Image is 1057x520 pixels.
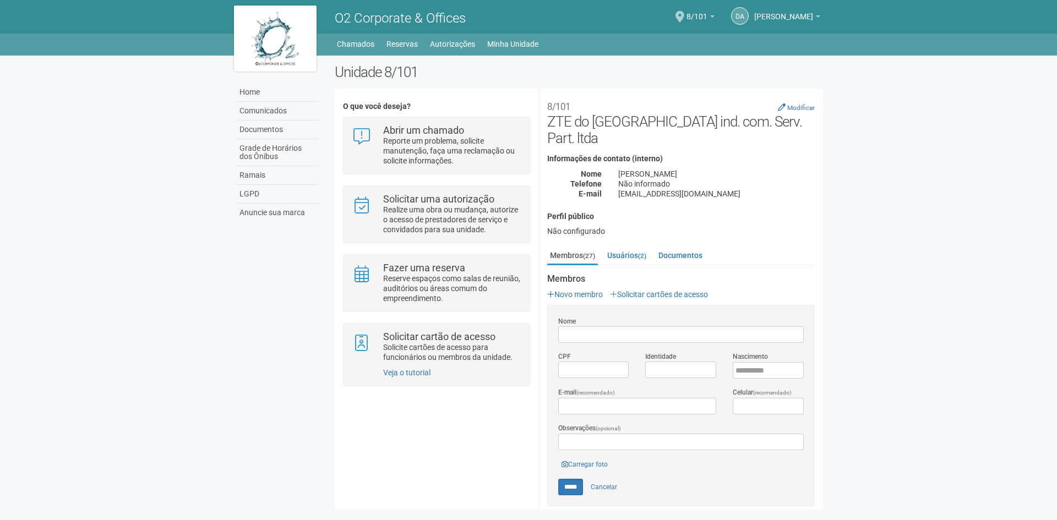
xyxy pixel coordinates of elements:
a: Carregar foto [558,458,611,470]
div: [EMAIL_ADDRESS][DOMAIN_NAME] [610,189,823,199]
a: Solicitar cartão de acesso Solicite cartões de acesso para funcionários ou membros da unidade. [352,332,521,362]
a: Minha Unidade [487,36,538,52]
a: Comunicados [237,102,318,121]
label: CPF [558,352,571,362]
small: (2) [638,252,646,260]
span: (opcional) [596,425,621,431]
a: Fazer uma reserva Reserve espaços como salas de reunião, auditórios ou áreas comum do empreendime... [352,263,521,303]
div: [PERSON_NAME] [610,169,823,179]
h4: Perfil público [547,212,815,221]
label: Identidade [645,352,676,362]
span: Daniel Andres Soto Lozada [754,2,813,21]
small: (27) [583,252,595,260]
strong: Solicitar cartão de acesso [383,331,495,342]
small: Modificar [787,104,815,112]
a: Veja o tutorial [383,368,431,377]
div: Não configurado [547,226,815,236]
a: DA [731,7,749,25]
a: Documentos [237,121,318,139]
a: Ramais [237,166,318,185]
strong: Membros [547,274,815,284]
label: Celular [733,387,792,398]
span: O2 Corporate & Offices [335,10,466,26]
strong: Solicitar uma autorização [383,193,494,205]
h2: Unidade 8/101 [335,64,823,80]
a: Usuários(2) [604,247,649,264]
label: Observações [558,423,621,434]
strong: E-mail [579,189,602,198]
small: 8/101 [547,101,570,112]
strong: Nome [581,169,602,178]
a: [PERSON_NAME] [754,14,820,23]
strong: Abrir um chamado [383,124,464,136]
a: Novo membro [547,290,603,299]
label: Nome [558,316,576,326]
span: (recomendado) [576,390,615,396]
strong: Telefone [570,179,602,188]
a: Chamados [337,36,374,52]
a: Reservas [386,36,418,52]
a: Solicitar uma autorização Realize uma obra ou mudança, autorize o acesso de prestadores de serviç... [352,194,521,234]
a: Documentos [656,247,705,264]
a: Autorizações [430,36,475,52]
a: Membros(27) [547,247,598,265]
a: Cancelar [585,479,623,495]
a: Home [237,83,318,102]
span: (recomendado) [753,390,792,396]
img: logo.jpg [234,6,317,72]
label: Nascimento [733,352,768,362]
h2: ZTE do [GEOGRAPHIC_DATA] ind. com. Serv. Part. ltda [547,97,815,146]
a: Solicitar cartões de acesso [610,290,708,299]
a: 8/101 [686,14,715,23]
p: Realize uma obra ou mudança, autorize o acesso de prestadores de serviço e convidados para sua un... [383,205,521,234]
a: Abrir um chamado Reporte um problema, solicite manutenção, faça uma reclamação ou solicite inform... [352,125,521,166]
p: Solicite cartões de acesso para funcionários ou membros da unidade. [383,342,521,362]
a: LGPD [237,185,318,204]
label: E-mail [558,387,615,398]
strong: Fazer uma reserva [383,262,465,273]
a: Anuncie sua marca [237,204,318,222]
a: Modificar [778,103,815,112]
p: Reserve espaços como salas de reunião, auditórios ou áreas comum do empreendimento. [383,273,521,303]
span: 8/101 [686,2,707,21]
a: Grade de Horários dos Ônibus [237,139,318,166]
h4: O que você deseja? [343,102,530,111]
h4: Informações de contato (interno) [547,155,815,163]
p: Reporte um problema, solicite manutenção, faça uma reclamação ou solicite informações. [383,136,521,166]
div: Não informado [610,179,823,189]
